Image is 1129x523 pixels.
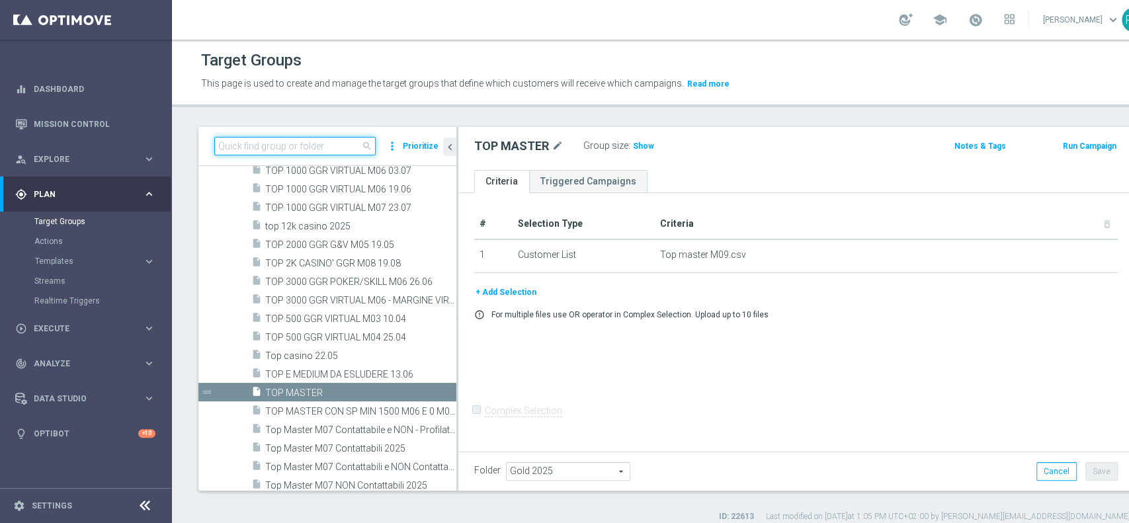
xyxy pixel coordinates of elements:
[251,294,262,309] i: insert_drive_file
[513,209,654,239] th: Selection Type
[143,255,155,268] i: keyboard_arrow_right
[529,170,648,193] a: Triggered Campaigns
[265,295,456,306] span: TOP 3000 GGR VIRTUAL M06 - MARGINE VIRTUAL M06 &gt; 15% 24.06
[659,218,693,229] span: Criteria
[265,350,456,362] span: Top casino 22.05
[15,153,27,165] i: person_search
[251,368,262,383] i: insert_drive_file
[933,13,947,27] span: school
[15,323,143,335] div: Execute
[265,387,456,399] span: TOP MASTER
[265,313,456,325] span: TOP 500 GGR VIRTUAL M03 10.04
[251,312,262,327] i: insert_drive_file
[265,369,456,380] span: TOP E MEDIUM DA ESLUDERE 13.06
[251,460,262,475] i: insert_drive_file
[552,138,564,154] i: mode_edit
[401,138,440,155] button: Prioritize
[34,291,171,311] div: Realtime Triggers
[34,276,138,286] a: Streams
[34,216,138,227] a: Target Groups
[362,141,372,151] span: search
[1042,10,1122,30] a: [PERSON_NAME]keyboard_arrow_down
[13,500,25,512] i: settings
[15,84,156,95] button: equalizer Dashboard
[251,257,262,272] i: insert_drive_file
[251,164,262,179] i: insert_drive_file
[34,360,143,368] span: Analyze
[34,212,171,231] div: Target Groups
[953,139,1007,153] button: Notes & Tags
[15,358,156,369] button: track_changes Analyze keyboard_arrow_right
[251,423,262,438] i: insert_drive_file
[443,138,456,156] button: chevron_left
[15,188,27,200] i: gps_fixed
[628,140,630,151] label: :
[34,155,143,163] span: Explore
[15,323,27,335] i: play_circle_outline
[15,393,156,404] button: Data Studio keyboard_arrow_right
[15,323,156,334] div: play_circle_outline Execute keyboard_arrow_right
[15,119,156,130] button: Mission Control
[474,285,538,300] button: + Add Selection
[1036,462,1077,481] button: Cancel
[143,322,155,335] i: keyboard_arrow_right
[265,258,456,269] span: TOP 2K CASINO&#x27; GGR M08 19.08
[34,256,156,266] div: Templates keyboard_arrow_right
[474,465,501,476] label: Folder
[143,153,155,165] i: keyboard_arrow_right
[719,511,754,522] label: ID: 22613
[34,106,155,141] a: Mission Control
[251,238,262,253] i: insert_drive_file
[633,141,654,151] span: Show
[15,428,156,439] button: lightbulb Optibot +10
[35,257,130,265] span: Templates
[474,309,485,320] i: error_outline
[1085,462,1118,481] button: Save
[34,251,171,271] div: Templates
[444,141,456,153] i: chevron_left
[15,358,143,370] div: Analyze
[265,276,456,288] span: TOP 3000 GGR POKER/SKILL M06 26.06
[15,71,155,106] div: Dashboard
[143,357,155,370] i: keyboard_arrow_right
[15,153,143,165] div: Explore
[265,202,456,214] span: TOP 1000 GGR VIRTUAL M07 23.07
[251,479,262,494] i: insert_drive_file
[201,51,302,70] h1: Target Groups
[251,349,262,364] i: insert_drive_file
[34,71,155,106] a: Dashboard
[15,83,27,95] i: equalizer
[474,138,549,154] h2: TOP MASTER
[34,416,138,451] a: Optibot
[15,106,155,141] div: Mission Control
[251,331,262,346] i: insert_drive_file
[251,220,262,235] i: insert_drive_file
[474,239,513,272] td: 1
[251,201,262,216] i: insert_drive_file
[659,249,745,261] span: Top master M09.csv
[251,275,262,290] i: insert_drive_file
[251,182,262,198] i: insert_drive_file
[15,154,156,165] div: person_search Explore keyboard_arrow_right
[143,188,155,200] i: keyboard_arrow_right
[583,140,628,151] label: Group size
[201,78,684,89] span: This page is used to create and manage the target groups that define which customers will receive...
[34,190,143,198] span: Plan
[251,442,262,457] i: insert_drive_file
[265,184,456,195] span: TOP 1000 GGR VIRTUAL M06 19.06
[251,386,262,401] i: insert_drive_file
[15,189,156,200] button: gps_fixed Plan keyboard_arrow_right
[138,429,155,438] div: +10
[34,236,138,247] a: Actions
[214,137,376,155] input: Quick find group or folder
[265,165,456,177] span: TOP 1000 GGR VIRTUAL M06 03.07
[15,358,27,370] i: track_changes
[15,416,155,451] div: Optibot
[34,296,138,306] a: Realtime Triggers
[34,395,143,403] span: Data Studio
[474,170,529,193] a: Criteria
